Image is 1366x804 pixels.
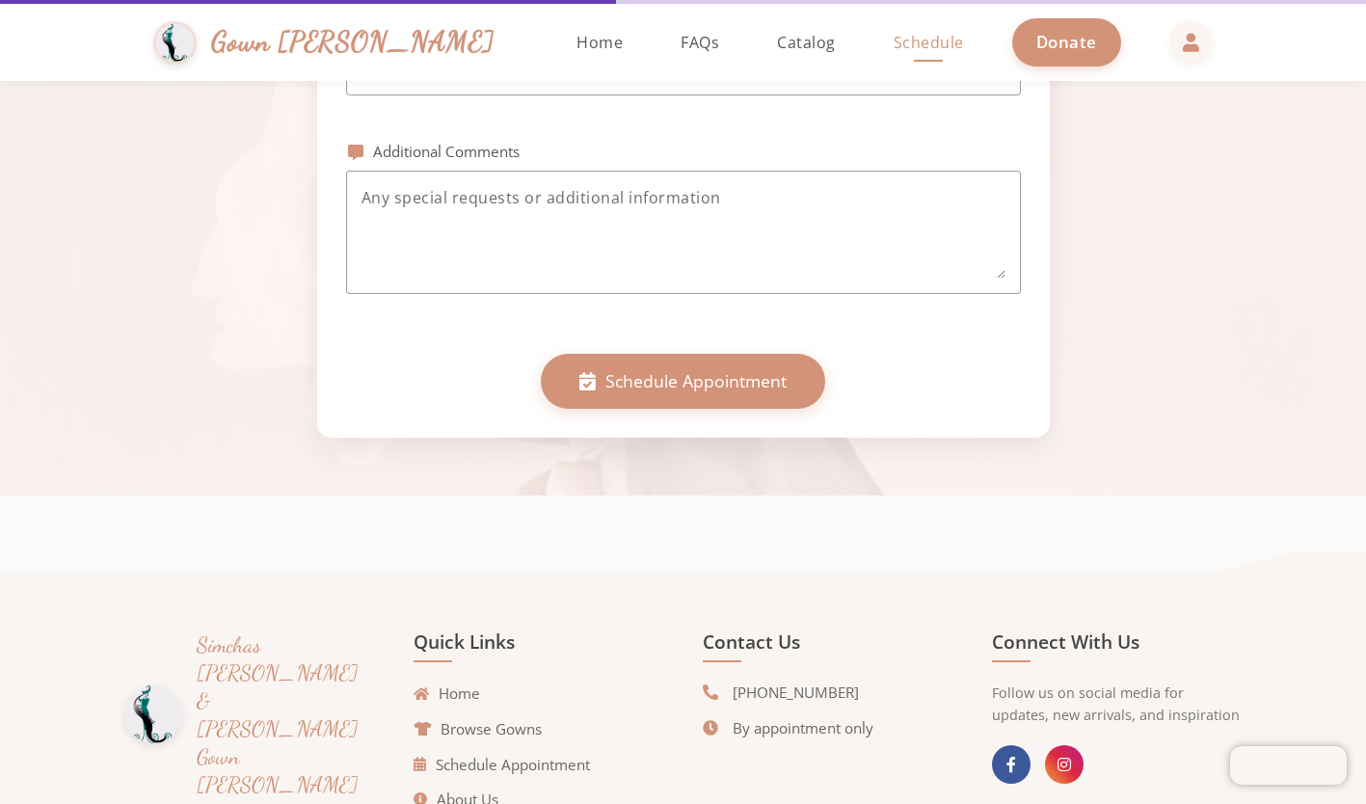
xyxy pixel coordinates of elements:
span: Schedule Appointment [605,368,787,393]
a: Home [557,4,642,81]
a: Home [414,683,480,705]
h4: Quick Links [414,630,664,662]
span: By appointment only [733,717,873,739]
iframe: Chatra live chat [1230,746,1347,785]
a: Catalog [758,4,855,81]
span: [PHONE_NUMBER] [733,682,859,704]
a: Browse Gowns [414,718,542,740]
span: FAQs [681,32,719,53]
button: Schedule Appointment [541,354,825,408]
h4: Connect With Us [992,630,1243,662]
span: Gown [PERSON_NAME] [211,21,494,63]
a: Schedule Appointment [414,754,590,776]
p: Follow us on social media for updates, new arrivals, and inspiration [992,682,1243,726]
a: Gown [PERSON_NAME] [153,16,513,69]
span: Donate [1036,31,1097,53]
span: Home [576,32,623,53]
img: Gown Gmach Logo [124,685,182,743]
h3: Simchas [PERSON_NAME] & [PERSON_NAME] Gown [PERSON_NAME] [197,630,375,799]
span: Schedule [894,32,964,53]
span: Catalog [777,32,836,53]
img: Gown Gmach Logo [153,21,197,65]
label: Additional Comments [373,141,520,163]
h4: Contact Us [703,630,953,662]
a: Donate [1012,18,1121,66]
a: Schedule [874,4,983,81]
a: FAQs [661,4,738,81]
